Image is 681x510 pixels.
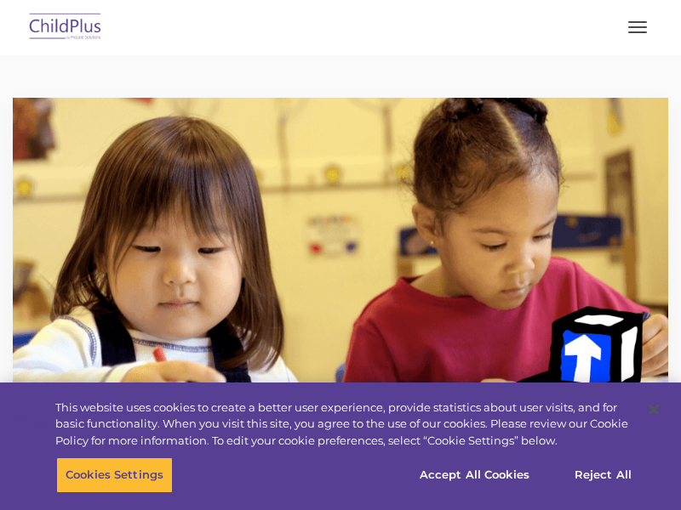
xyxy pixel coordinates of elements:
button: Reject All [550,457,656,493]
img: ChildPlus by Procare Solutions [26,8,106,48]
button: Accept All Cookies [410,457,539,493]
button: Cookies Settings [56,457,173,493]
button: Close [635,391,672,428]
div: This website uses cookies to create a better user experience, provide statistics about user visit... [55,399,633,450]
